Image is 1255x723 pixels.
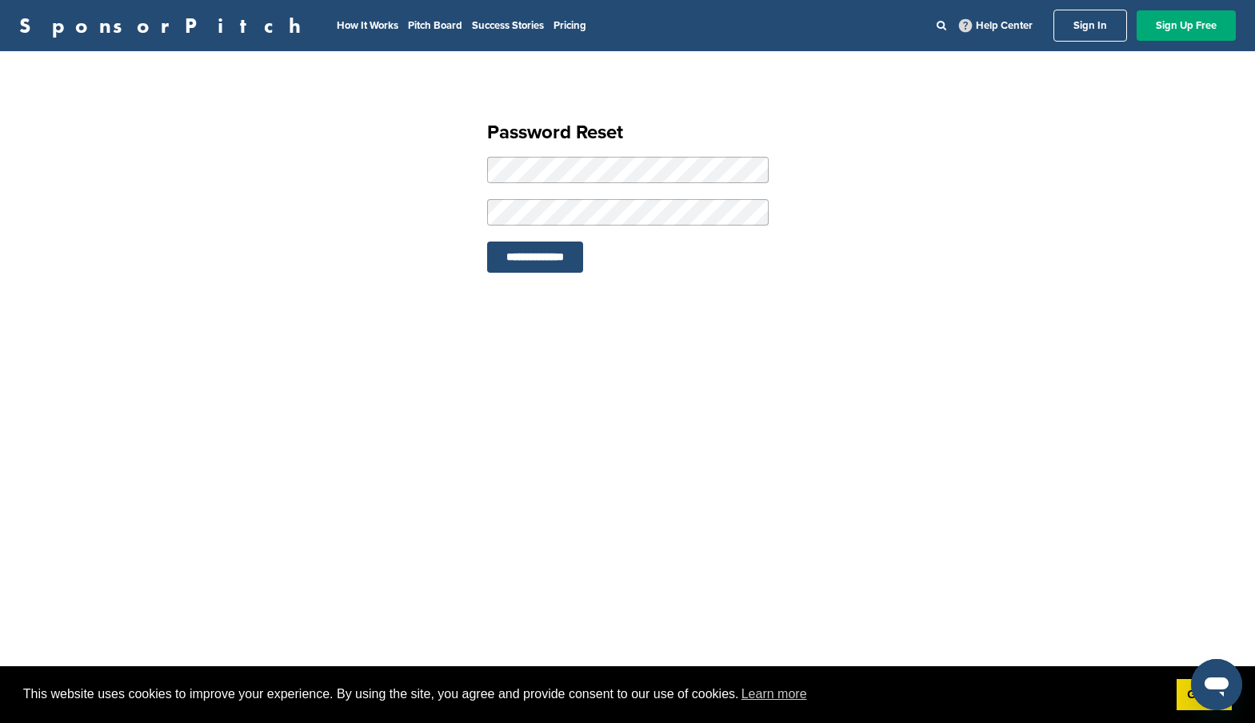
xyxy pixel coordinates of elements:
[472,19,544,32] a: Success Stories
[1191,659,1242,710] iframe: Button to launch messaging window
[1053,10,1127,42] a: Sign In
[1137,10,1236,41] a: Sign Up Free
[337,19,398,32] a: How It Works
[1177,679,1232,711] a: dismiss cookie message
[19,15,311,36] a: SponsorPitch
[554,19,586,32] a: Pricing
[956,16,1036,35] a: Help Center
[23,682,1164,706] span: This website uses cookies to improve your experience. By using the site, you agree and provide co...
[739,682,809,706] a: learn more about cookies
[487,118,769,147] h1: Password Reset
[408,19,462,32] a: Pitch Board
